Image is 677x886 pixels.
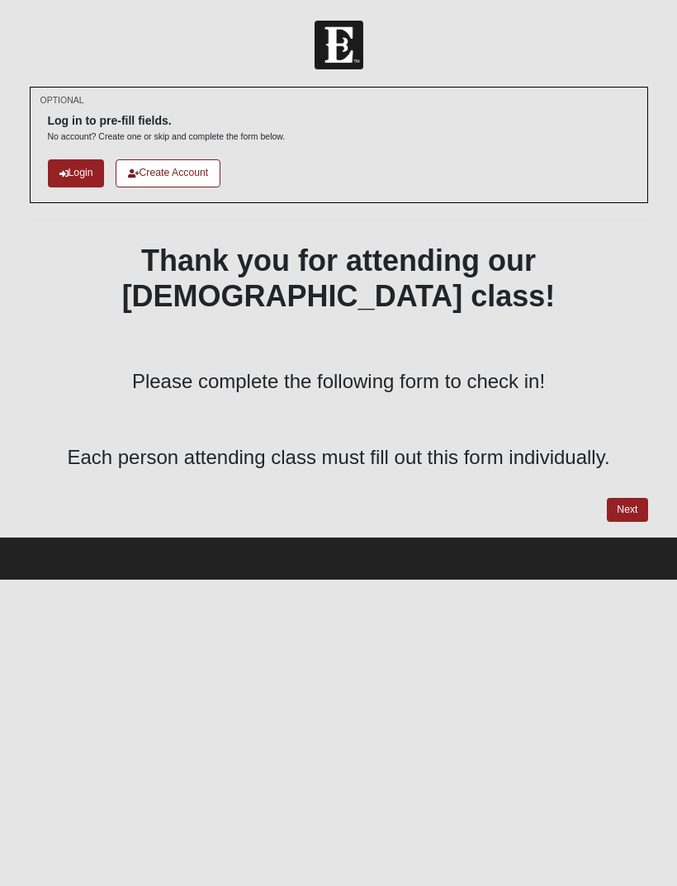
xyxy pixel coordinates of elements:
[116,159,220,187] a: Create Account
[48,114,286,128] h6: Log in to pre-fill fields.
[315,21,363,69] img: Church of Eleven22 Logo
[607,498,647,522] a: Next
[40,94,84,107] small: OPTIONAL
[67,446,609,468] span: Each person attending class must fill out this form individually.
[132,370,545,392] span: Please complete the following form to check in!
[48,159,105,187] a: Login
[122,244,556,313] b: Thank you for attending our [DEMOGRAPHIC_DATA] class!
[48,130,286,143] p: No account? Create one or skip and complete the form below.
